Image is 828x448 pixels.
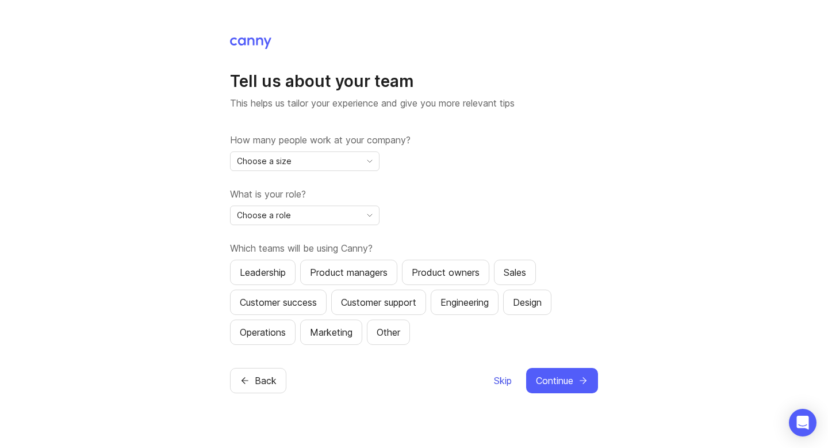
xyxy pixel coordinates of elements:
button: Engineering [431,290,499,315]
span: Continue [536,374,573,388]
div: Open Intercom Messenger [789,409,816,436]
button: Leadership [230,260,296,285]
div: Operations [240,325,286,339]
svg: toggle icon [361,211,379,220]
button: Back [230,368,286,393]
div: Design [513,295,542,309]
p: This helps us tailor your experience and give you more relevant tips [230,96,598,110]
span: Choose a size [237,155,292,168]
div: Customer support [341,295,416,309]
div: Engineering [440,295,489,309]
button: Customer support [331,290,426,315]
button: Design [503,290,551,315]
div: Other [377,325,400,339]
div: Marketing [310,325,352,339]
h1: Tell us about your team [230,71,598,92]
div: Sales [504,265,526,279]
button: Product owners [402,260,489,285]
button: Marketing [300,320,362,345]
img: Canny Home [230,37,271,49]
button: Other [367,320,410,345]
div: toggle menu [230,206,379,225]
label: How many people work at your company? [230,133,598,147]
button: Sales [494,260,536,285]
button: Continue [526,368,598,393]
div: Customer success [240,295,317,309]
div: Product managers [310,265,388,279]
div: Leadership [240,265,286,279]
label: Which teams will be using Canny? [230,241,598,255]
div: Product owners [412,265,480,279]
label: What is your role? [230,187,598,201]
button: Product managers [300,260,397,285]
span: Choose a role [237,209,291,222]
button: Customer success [230,290,327,315]
div: toggle menu [230,151,379,171]
svg: toggle icon [361,157,379,166]
button: Skip [493,368,512,393]
span: Back [255,374,277,388]
span: Skip [494,374,512,388]
button: Operations [230,320,296,345]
